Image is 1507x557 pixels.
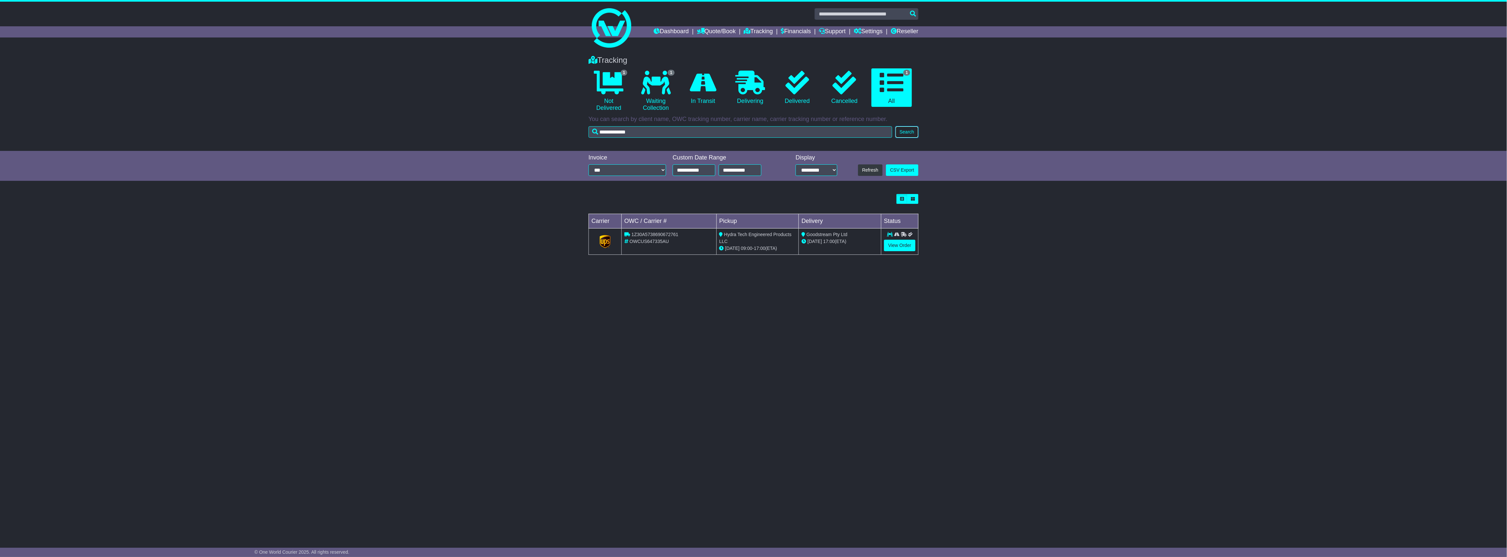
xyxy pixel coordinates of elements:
[719,232,792,244] span: Hydra Tech Engineered Products LLC
[754,246,765,251] span: 17:00
[697,26,736,37] a: Quote/Book
[854,26,883,37] a: Settings
[589,116,918,123] p: You can search by client name, OWC tracking number, carrier name, carrier tracking number or refe...
[730,68,770,107] a: Delivering
[819,26,846,37] a: Support
[585,56,922,65] div: Tracking
[654,26,689,37] a: Dashboard
[636,68,676,114] a: 1 Waiting Collection
[777,68,818,107] a: Delivered
[824,68,865,107] a: Cancelled
[254,549,349,555] span: © One World Courier 2025. All rights reserved.
[891,26,918,37] a: Reseller
[781,26,811,37] a: Financials
[806,232,847,237] span: Goodstream Pty Ltd
[719,245,796,252] div: - (ETA)
[716,214,799,229] td: Pickup
[744,26,773,37] a: Tracking
[589,154,666,161] div: Invoice
[871,68,912,107] a: 1 All
[858,164,883,176] button: Refresh
[668,70,675,76] span: 1
[801,238,878,245] div: (ETA)
[823,239,835,244] span: 17:00
[881,214,918,229] td: Status
[589,214,622,229] td: Carrier
[796,154,837,161] div: Display
[683,68,723,107] a: In Transit
[621,70,628,76] span: 1
[884,240,916,251] a: View Order
[807,239,822,244] span: [DATE]
[600,235,611,248] img: GetCarrierServiceLogo
[886,164,918,176] a: CSV Export
[630,239,669,244] span: OWCUS647335AU
[589,68,629,114] a: 1 Not Delivered
[632,232,678,237] span: 1Z30A5738690672761
[799,214,881,229] td: Delivery
[673,154,778,161] div: Custom Date Range
[895,126,918,138] button: Search
[741,246,753,251] span: 09:00
[903,70,910,76] span: 1
[725,246,740,251] span: [DATE]
[622,214,717,229] td: OWC / Carrier #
